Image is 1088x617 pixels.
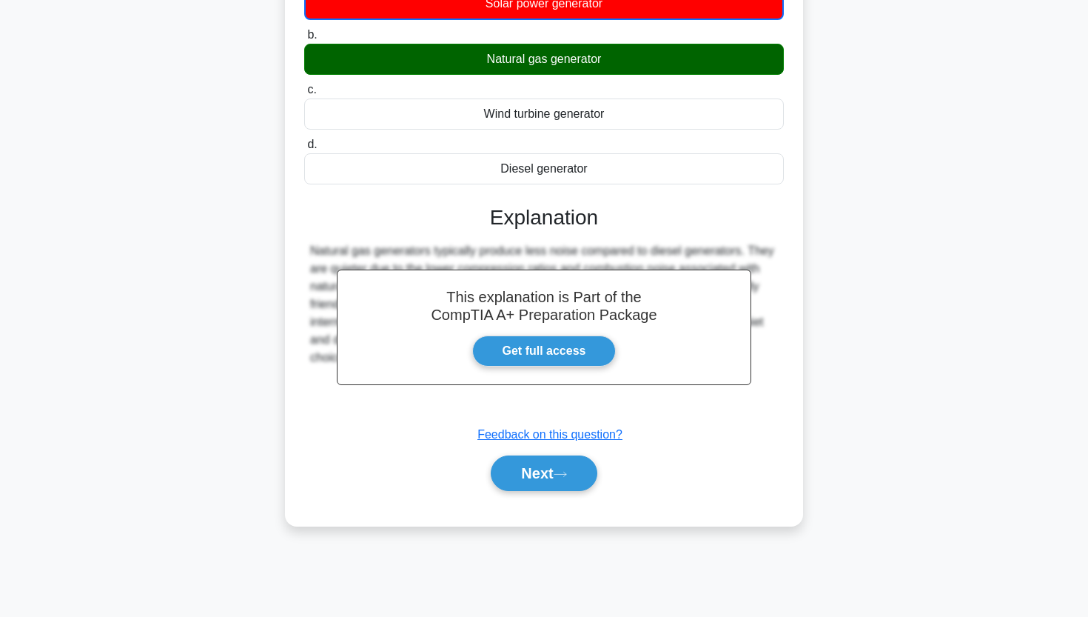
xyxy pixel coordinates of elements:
div: Wind turbine generator [304,99,784,130]
div: Natural gas generator [304,44,784,75]
span: c. [307,83,316,96]
h3: Explanation [313,205,775,230]
a: Feedback on this question? [477,428,622,441]
button: Next [491,456,597,491]
div: Natural gas generators typically produce less noise compared to diesel generators. They are quiet... [310,242,778,367]
a: Get full access [472,336,617,367]
span: d. [307,138,317,150]
span: b. [307,28,317,41]
div: Diesel generator [304,153,784,184]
